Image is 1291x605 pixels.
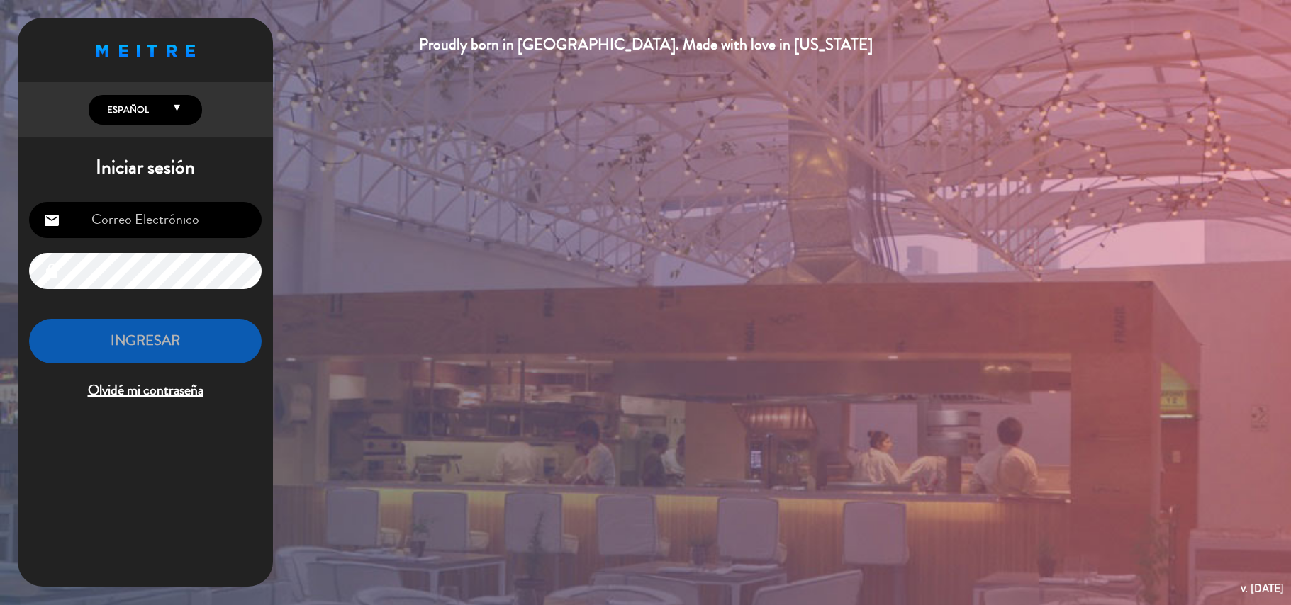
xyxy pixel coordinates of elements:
[29,202,262,238] input: Correo Electrónico
[1241,579,1284,598] div: v. [DATE]
[18,156,273,180] h1: Iniciar sesión
[43,212,60,229] i: email
[29,319,262,363] button: INGRESAR
[29,379,262,402] span: Olvidé mi contraseña
[104,103,149,117] span: Español
[43,263,60,280] i: lock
